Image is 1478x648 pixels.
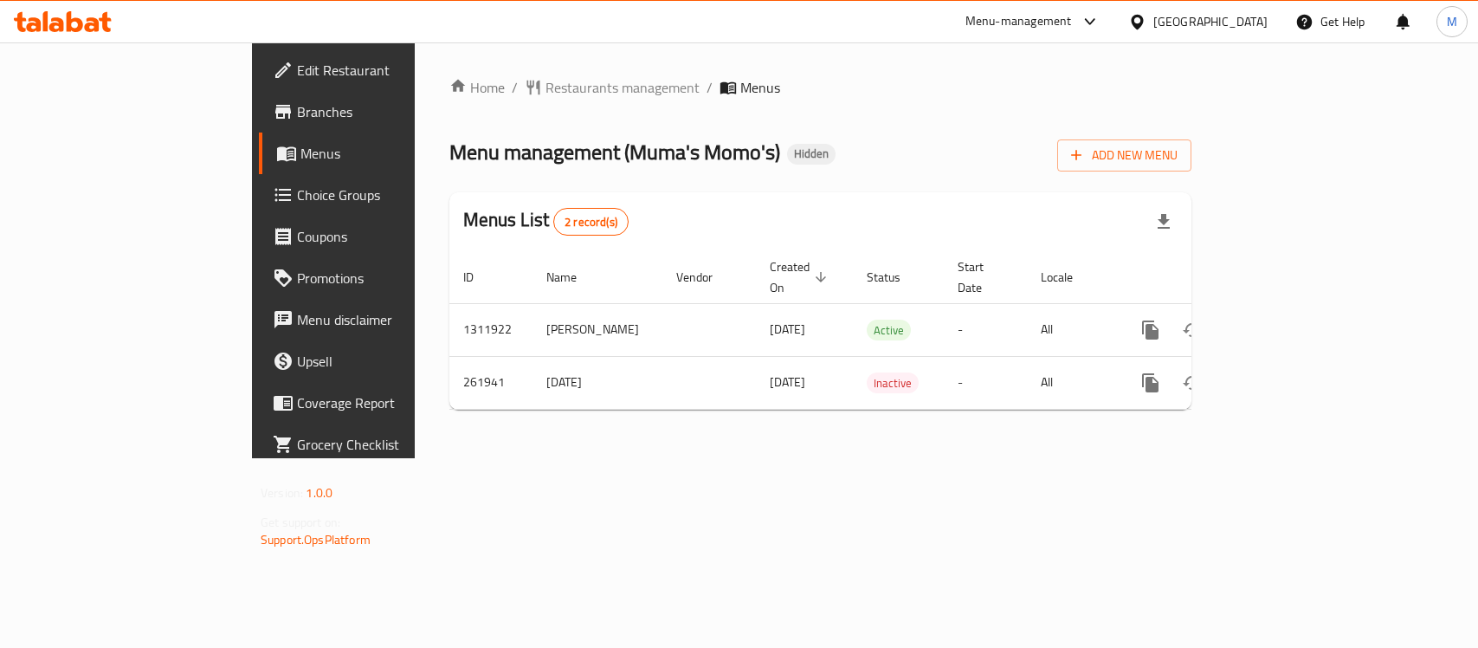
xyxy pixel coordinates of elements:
[1447,12,1457,31] span: M
[867,373,919,393] div: Inactive
[1171,309,1213,351] button: Change Status
[259,49,499,91] a: Edit Restaurant
[1041,267,1095,288] span: Locale
[297,351,485,372] span: Upsell
[297,268,485,288] span: Promotions
[297,60,485,81] span: Edit Restaurant
[958,256,1006,298] span: Start Date
[740,77,780,98] span: Menus
[770,371,805,393] span: [DATE]
[867,321,911,340] span: Active
[1071,145,1178,166] span: Add New Menu
[449,133,780,172] span: Menu management ( Muma's Momo's )
[546,267,599,288] span: Name
[306,482,332,504] span: 1.0.0
[1171,362,1213,404] button: Change Status
[787,144,836,165] div: Hidden
[300,143,485,164] span: Menus
[463,267,496,288] span: ID
[944,303,1027,356] td: -
[1143,201,1184,243] div: Export file
[297,309,485,330] span: Menu disclaimer
[259,174,499,216] a: Choice Groups
[259,257,499,299] a: Promotions
[297,434,485,455] span: Grocery Checklist
[545,77,700,98] span: Restaurants management
[1057,139,1191,172] button: Add New Menu
[297,101,485,122] span: Branches
[259,299,499,340] a: Menu disclaimer
[449,251,1310,410] table: enhanced table
[554,214,628,230] span: 2 record(s)
[259,216,499,257] a: Coupons
[707,77,713,98] li: /
[1116,251,1310,304] th: Actions
[259,382,499,424] a: Coverage Report
[532,356,662,409] td: [DATE]
[525,77,700,98] a: Restaurants management
[770,318,805,340] span: [DATE]
[1153,12,1268,31] div: [GEOGRAPHIC_DATA]
[259,340,499,382] a: Upsell
[297,185,485,205] span: Choice Groups
[259,133,499,174] a: Menus
[676,267,735,288] span: Vendor
[1027,303,1116,356] td: All
[261,511,340,534] span: Get support on:
[463,207,629,236] h2: Menus List
[867,267,923,288] span: Status
[297,392,485,413] span: Coverage Report
[261,528,371,551] a: Support.OpsPlatform
[261,482,303,504] span: Version:
[1027,356,1116,409] td: All
[1130,362,1171,404] button: more
[297,226,485,247] span: Coupons
[449,77,1191,98] nav: breadcrumb
[259,424,499,465] a: Grocery Checklist
[259,91,499,133] a: Branches
[1130,309,1171,351] button: more
[965,11,1072,32] div: Menu-management
[867,373,919,393] span: Inactive
[512,77,518,98] li: /
[553,208,629,236] div: Total records count
[770,256,832,298] span: Created On
[787,146,836,161] span: Hidden
[944,356,1027,409] td: -
[532,303,662,356] td: [PERSON_NAME]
